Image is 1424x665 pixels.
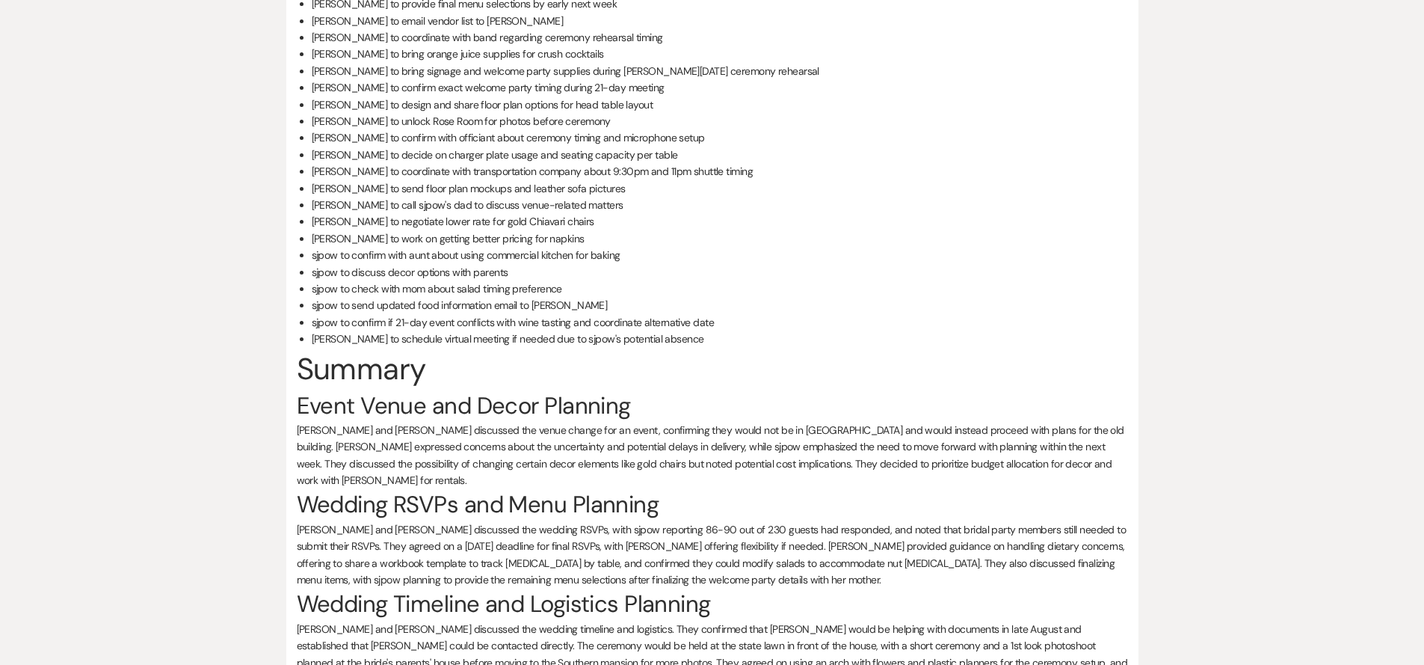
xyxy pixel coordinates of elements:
span: [PERSON_NAME] to confirm with officiant about ceremony timing and microphone setup [312,131,705,144]
span: [PERSON_NAME] to unlock Rose Room for photos before ceremony [312,114,611,128]
span: sjpow to confirm if 21-day event conflicts with wine tasting and coordinate alternative date [312,316,714,329]
span: Summary [297,349,426,388]
span: [PERSON_NAME] to bring orange juice supplies for crush cocktails [312,47,604,61]
span: [PERSON_NAME] to decide on charger plate usage and seating capacity per table [312,148,678,162]
span: [PERSON_NAME] to email vendor list to [PERSON_NAME] [312,14,563,28]
span: sjpow to confirm with aunt about using commercial kitchen for baking [312,248,620,262]
span: [PERSON_NAME] to call sjpow's dad to discuss venue-related matters [312,198,623,212]
span: [PERSON_NAME] to bring signage and welcome party supplies during [PERSON_NAME][DATE] ceremony reh... [312,64,819,78]
span: [PERSON_NAME] to coordinate with transportation company about 9:30pm and 11pm shuttle timing [312,165,753,178]
span: [PERSON_NAME] and [PERSON_NAME] discussed the venue change for an event, confirming they would no... [297,423,1124,487]
span: sjpow to send updated food information email to [PERSON_NAME] [312,298,608,312]
span: sjpow to discuss decor options with parents [312,266,508,279]
span: [PERSON_NAME] to work on getting better pricing for napkins [312,232,585,245]
span: Wedding RSVPs and Menu Planning [297,489,659,520]
span: Wedding Timeline and Logistics Planning [297,589,711,619]
span: Event Venue and Decor Planning [297,390,631,421]
span: [PERSON_NAME] to send floor plan mockups and leather sofa pictures [312,182,626,195]
span: [PERSON_NAME] and [PERSON_NAME] discussed the wedding RSVPs, with sjpow reporting 86-90 out of 23... [297,523,1126,586]
span: sjpow to check with mom about salad timing preference [312,282,562,295]
span: [PERSON_NAME] to negotiate lower rate for gold Chiavari chairs [312,215,594,228]
span: [PERSON_NAME] to confirm exact welcome party timing during 21-day meeting [312,81,665,94]
span: [PERSON_NAME] to schedule virtual meeting if needed due to sjpow's potential absence [312,332,704,346]
span: [PERSON_NAME] to coordinate with band regarding ceremony rehearsal timing [312,31,663,44]
span: [PERSON_NAME] to design and share floor plan options for head table layout [312,98,653,111]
